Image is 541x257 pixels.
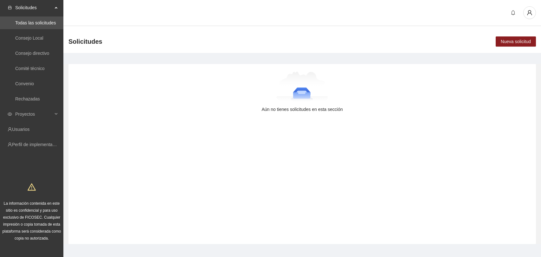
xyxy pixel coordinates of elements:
[276,72,328,103] img: Aún no tienes solicitudes en esta sección
[508,10,518,15] span: bell
[68,36,102,47] span: Solicitudes
[28,183,36,191] span: warning
[8,5,12,10] span: inbox
[12,127,29,132] a: Usuarios
[15,35,43,41] a: Consejo Local
[8,112,12,116] span: eye
[79,106,526,113] div: Aún no tienes solicitudes en esta sección
[15,1,53,14] span: Solicitudes
[15,51,49,56] a: Consejo directivo
[15,96,40,101] a: Rechazadas
[501,38,531,45] span: Nueva solicitud
[3,201,61,241] span: La información contenida en este sitio es confidencial y para uso exclusivo de FICOSEC. Cualquier...
[15,108,53,120] span: Proyectos
[15,66,45,71] a: Comité técnico
[523,6,536,19] button: user
[508,8,518,18] button: bell
[15,20,56,25] a: Todas las solicitudes
[524,10,536,16] span: user
[12,142,61,147] a: Perfil de implementadora
[496,36,536,47] button: Nueva solicitud
[15,81,34,86] a: Convenio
